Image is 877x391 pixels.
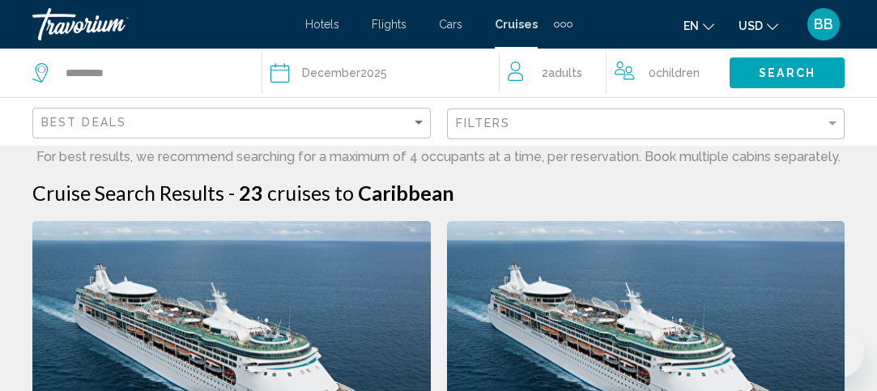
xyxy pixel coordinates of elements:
[739,14,778,37] button: Change currency
[358,181,454,205] span: Caribbean
[456,117,511,130] span: Filters
[32,8,289,40] a: Travorium
[495,18,538,31] a: Cruises
[802,7,845,41] button: User Menu
[649,62,700,84] span: 0
[542,62,582,84] span: 2
[305,18,339,31] a: Hotels
[302,66,360,79] span: December
[41,116,126,129] span: Best Deals
[239,181,263,205] span: 23
[759,67,815,80] span: Search
[302,62,387,84] div: 2025
[41,117,426,130] mat-select: Sort by
[548,66,582,79] span: Adults
[554,11,573,37] button: Extra navigation items
[228,181,235,205] span: -
[683,19,699,32] span: en
[812,326,864,378] iframe: Button to launch messaging window
[730,57,845,87] button: Search
[739,19,763,32] span: USD
[447,108,845,141] button: Filter
[439,18,462,31] a: Cars
[500,49,730,97] button: Travelers: 2 adults, 0 children
[683,14,714,37] button: Change language
[656,66,700,79] span: Children
[814,16,833,32] span: BB
[267,181,354,205] span: cruises to
[270,49,500,97] button: December2025
[32,181,224,205] h1: Cruise Search Results
[372,18,407,31] a: Flights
